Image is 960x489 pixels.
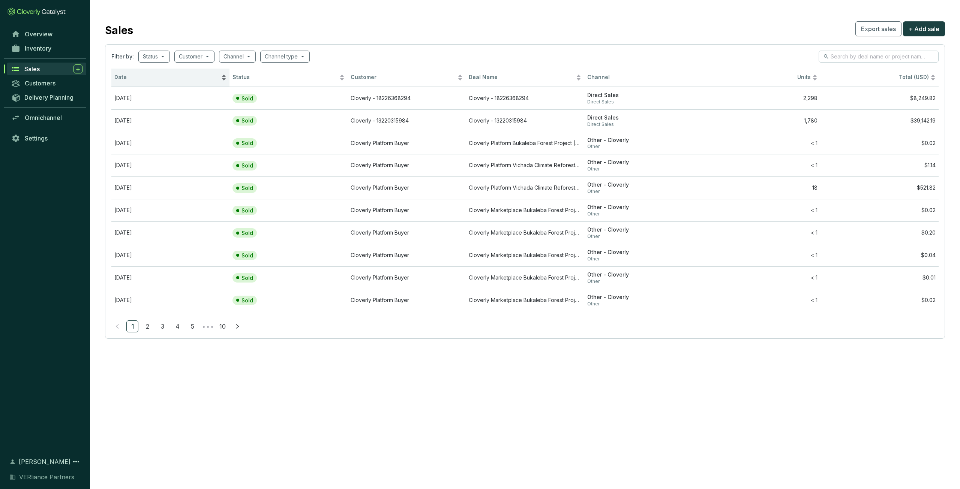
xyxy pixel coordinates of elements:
[348,289,466,311] td: Cloverly Platform Buyer
[466,266,584,289] td: Cloverly Marketplace Bukaleba Forest Project May 26
[702,69,820,87] th: Units
[115,324,120,329] span: left
[114,74,220,81] span: Date
[466,244,584,266] td: Cloverly Marketplace Bukaleba Forest Project May 28
[702,221,820,244] td: < 1
[229,69,348,87] th: Status
[241,117,253,124] p: Sold
[232,74,338,81] span: Status
[587,137,699,144] span: Other - Cloverly
[348,109,466,132] td: Cloverly - 13220315984
[7,91,86,103] a: Delivery Planning
[909,24,939,33] span: + Add sale
[466,221,584,244] td: Cloverly Marketplace Bukaleba Forest Project May 29
[702,87,820,109] td: 2,298
[587,211,699,217] span: Other
[111,53,134,60] span: Filter by:
[587,294,699,301] span: Other - Cloverly
[587,188,699,194] span: Other
[351,74,456,81] span: Customer
[466,69,584,87] th: Deal Name
[861,24,896,33] span: Export sales
[587,144,699,150] span: Other
[820,199,939,221] td: $0.02
[241,297,253,304] p: Sold
[820,266,939,289] td: $0.01
[587,256,699,262] span: Other
[348,69,466,87] th: Customer
[348,87,466,109] td: Cloverly - 18226368294
[820,244,939,266] td: $0.04
[7,63,86,75] a: Sales
[111,154,229,176] td: Oct 29 2024
[466,132,584,154] td: Cloverly Platform Bukaleba Forest Project Dec 17
[111,109,229,132] td: Aug 30 2024
[7,111,86,124] a: Omnichannel
[702,266,820,289] td: < 1
[348,199,466,221] td: Cloverly Platform Buyer
[19,457,70,466] span: [PERSON_NAME]
[903,21,945,36] button: + Add sale
[217,321,228,332] a: 10
[348,244,466,266] td: Cloverly Platform Buyer
[7,42,86,55] a: Inventory
[156,320,168,332] li: 3
[587,271,699,278] span: Other - Cloverly
[466,199,584,221] td: Cloverly Marketplace Bukaleba Forest Project May 30
[705,74,811,81] span: Units
[587,233,699,239] span: Other
[702,289,820,311] td: < 1
[241,95,253,102] p: Sold
[241,230,253,236] p: Sold
[111,69,229,87] th: Date
[587,121,699,127] span: Direct Sales
[111,244,229,266] td: May 28 2023
[587,92,699,99] span: Direct Sales
[348,154,466,176] td: Cloverly Platform Buyer
[111,320,123,332] button: left
[171,320,183,332] li: 4
[820,221,939,244] td: $0.20
[587,226,699,233] span: Other - Cloverly
[142,321,153,332] a: 2
[25,114,62,121] span: Omnichannel
[201,320,213,332] span: •••
[111,87,229,109] td: Sep 24 2024
[702,109,820,132] td: 1,780
[186,320,198,332] li: 5
[820,109,939,132] td: $39,142.19
[25,30,52,38] span: Overview
[820,87,939,109] td: $8,249.82
[702,176,820,199] td: 18
[172,321,183,332] a: 4
[105,22,133,38] h2: Sales
[587,99,699,105] span: Direct Sales
[820,132,939,154] td: $0.02
[111,199,229,221] td: May 30 2023
[241,252,253,259] p: Sold
[157,321,168,332] a: 3
[587,204,699,211] span: Other - Cloverly
[348,266,466,289] td: Cloverly Platform Buyer
[7,132,86,145] a: Settings
[24,65,40,73] span: Sales
[241,140,253,147] p: Sold
[702,199,820,221] td: < 1
[201,320,213,332] li: Next 5 Pages
[348,132,466,154] td: Cloverly Platform Buyer
[24,94,73,101] span: Delivery Planning
[348,221,466,244] td: Cloverly Platform Buyer
[25,79,55,87] span: Customers
[231,320,243,332] li: Next Page
[466,289,584,311] td: Cloverly Marketplace Bukaleba Forest Project Jul 10
[466,154,584,176] td: Cloverly Platform Vichada Climate Reforestation Project (PAZ) Oct 29
[702,244,820,266] td: < 1
[187,321,198,332] a: 5
[111,221,229,244] td: May 29 2023
[899,74,929,80] span: Total (USD)
[855,21,901,36] button: Export sales
[466,176,584,199] td: Cloverly Platform Vichada Climate Reforestation Project (PAZ) Sep 26
[141,320,153,332] li: 2
[587,278,699,284] span: Other
[820,176,939,199] td: $521.82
